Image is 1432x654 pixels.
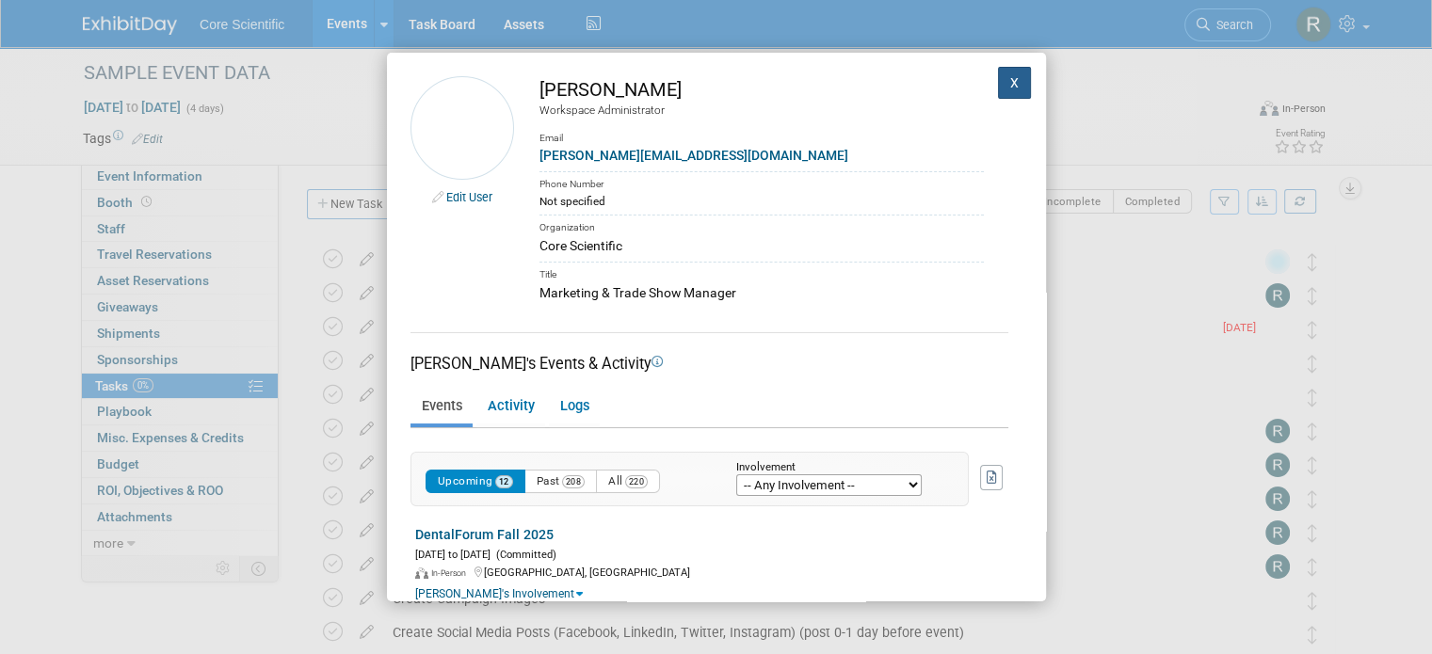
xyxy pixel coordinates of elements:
[539,193,984,210] div: Not specified
[431,568,472,578] span: In-Person
[410,353,1008,375] div: [PERSON_NAME]'s Events & Activity
[426,470,525,493] button: Upcoming12
[495,475,513,488] span: 12
[524,470,598,493] button: Past208
[539,76,984,104] div: [PERSON_NAME]
[549,391,600,423] a: Logs
[539,215,984,236] div: Organization
[539,103,984,119] div: Workspace Administrator
[415,587,583,600] a: [PERSON_NAME]'s Involvement
[410,76,514,180] img: Alissa Schlosser
[539,171,984,193] div: Phone Number
[596,470,660,493] button: All220
[446,190,492,204] a: Edit User
[539,119,984,146] div: Email
[539,262,984,283] div: Title
[476,391,545,423] a: Activity
[415,567,428,579] img: In-Person Event
[562,475,586,488] span: 208
[998,67,1032,99] button: X
[539,148,848,163] a: [PERSON_NAME][EMAIL_ADDRESS][DOMAIN_NAME]
[491,549,556,561] span: (Committed)
[415,527,554,542] a: DentalForum Fall 2025
[625,475,649,488] span: 220
[539,283,984,303] div: Marketing & Trade Show Manager
[415,563,1008,581] div: [GEOGRAPHIC_DATA], [GEOGRAPHIC_DATA]
[410,391,473,423] a: Events
[736,462,940,474] div: Involvement
[539,236,984,256] div: Core Scientific
[415,545,1008,563] div: [DATE] to [DATE]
